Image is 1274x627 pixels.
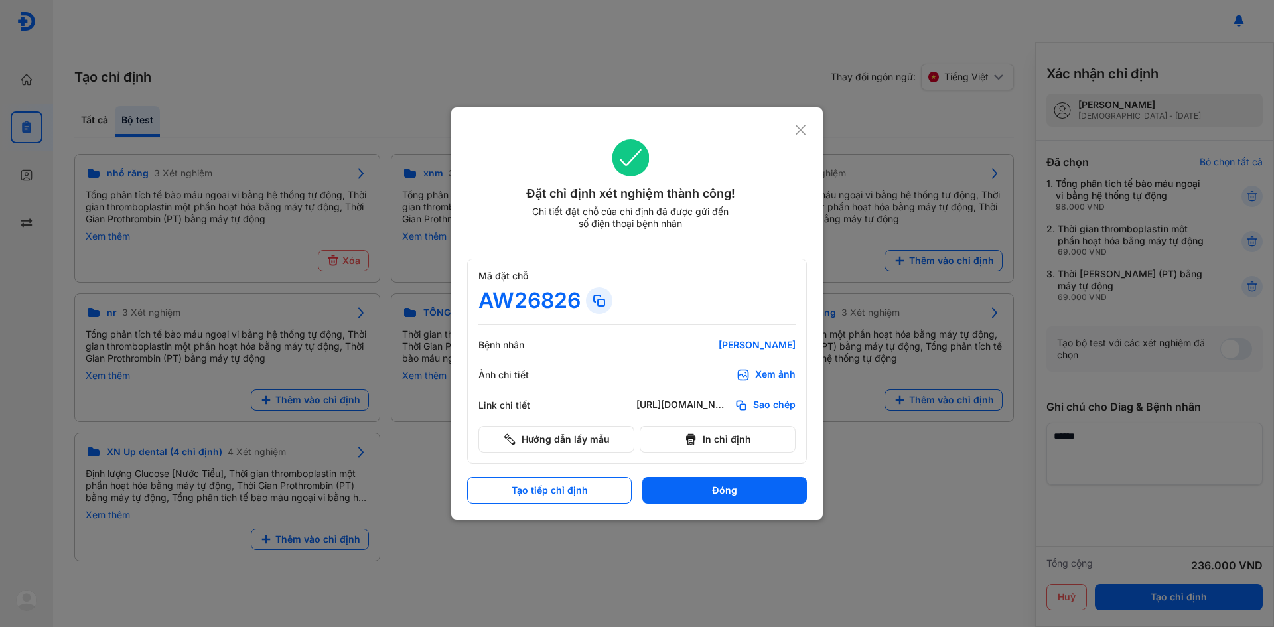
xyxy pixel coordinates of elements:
div: Mã đặt chỗ [478,270,796,282]
div: Đặt chỉ định xét nghiệm thành công! [467,184,794,203]
button: In chỉ định [640,426,796,453]
div: AW26826 [478,287,581,314]
div: [PERSON_NAME] [636,339,796,351]
button: Hướng dẫn lấy mẫu [478,426,634,453]
div: Bệnh nhân [478,339,558,351]
div: Xem ảnh [755,368,796,382]
button: Đóng [642,477,807,504]
button: Tạo tiếp chỉ định [467,477,632,504]
div: Chi tiết đặt chỗ của chỉ định đã được gửi đến số điện thoại bệnh nhân [526,206,735,230]
div: [URL][DOMAIN_NAME] [636,399,729,412]
span: Sao chép [753,399,796,412]
div: Ảnh chi tiết [478,369,558,381]
div: Link chi tiết [478,399,558,411]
